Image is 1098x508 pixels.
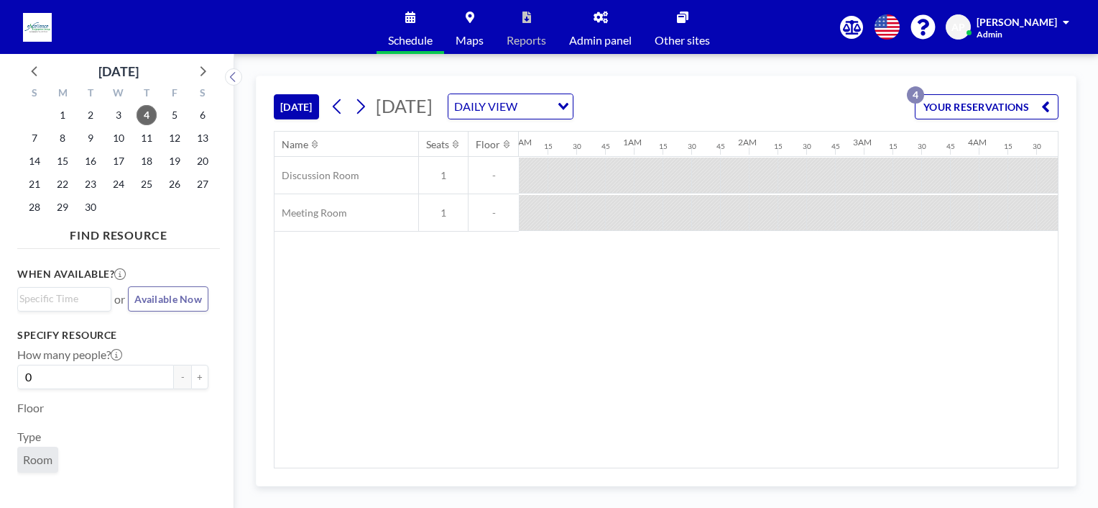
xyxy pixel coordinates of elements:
[977,29,1002,40] span: Admin
[469,169,519,182] span: -
[165,128,185,148] span: Friday, September 12, 2025
[738,137,757,148] div: 2AM
[456,35,484,46] span: Maps
[831,142,840,151] div: 45
[109,151,129,171] span: Wednesday, September 17, 2025
[977,16,1057,28] span: [PERSON_NAME]
[21,85,49,104] div: S
[573,142,581,151] div: 30
[52,174,73,194] span: Monday, September 22, 2025
[716,142,725,151] div: 45
[24,197,45,217] span: Sunday, September 28, 2025
[19,291,103,307] input: Search for option
[137,128,157,148] span: Thursday, September 11, 2025
[109,174,129,194] span: Wednesday, September 24, 2025
[165,174,185,194] span: Friday, September 26, 2025
[165,151,185,171] span: Friday, September 19, 2025
[114,292,125,307] span: or
[508,137,532,148] div: 12AM
[80,105,101,125] span: Tuesday, September 2, 2025
[17,222,220,242] h4: FIND RESOURCE
[17,348,122,362] label: How many people?
[193,174,213,194] span: Saturday, September 27, 2025
[23,453,52,467] span: Room
[544,142,553,151] div: 15
[18,288,111,309] div: Search for option
[24,151,45,171] span: Sunday, September 14, 2025
[918,142,926,151] div: 30
[23,13,52,42] img: organization-logo
[80,151,101,171] span: Tuesday, September 16, 2025
[907,86,924,104] p: 4
[853,137,872,148] div: 3AM
[193,128,213,148] span: Saturday, September 13, 2025
[98,61,139,81] div: [DATE]
[451,97,520,116] span: DAILY VIEW
[80,197,101,217] span: Tuesday, September 30, 2025
[951,21,965,34] span: AP
[165,105,185,125] span: Friday, September 5, 2025
[52,128,73,148] span: Monday, September 8, 2025
[522,97,549,116] input: Search for option
[419,207,468,219] span: 1
[77,85,105,104] div: T
[274,169,359,182] span: Discussion Room
[688,142,696,151] div: 30
[137,105,157,125] span: Thursday, September 4, 2025
[282,138,308,151] div: Name
[803,142,811,151] div: 30
[174,365,191,389] button: -
[137,151,157,171] span: Thursday, September 18, 2025
[17,401,44,415] label: Floor
[109,128,129,148] span: Wednesday, September 10, 2025
[193,151,213,171] span: Saturday, September 20, 2025
[52,151,73,171] span: Monday, September 15, 2025
[191,365,208,389] button: +
[569,35,632,46] span: Admin panel
[1004,142,1012,151] div: 15
[274,207,347,219] span: Meeting Room
[274,94,319,119] button: [DATE]
[132,85,160,104] div: T
[915,94,1058,119] button: YOUR RESERVATIONS4
[134,293,202,305] span: Available Now
[24,174,45,194] span: Sunday, September 21, 2025
[1033,142,1041,151] div: 30
[623,137,642,148] div: 1AM
[601,142,610,151] div: 45
[49,85,77,104] div: M
[17,329,208,342] h3: Specify resource
[137,174,157,194] span: Thursday, September 25, 2025
[80,174,101,194] span: Tuesday, September 23, 2025
[17,430,41,444] label: Type
[946,142,955,151] div: 45
[376,95,433,117] span: [DATE]
[52,197,73,217] span: Monday, September 29, 2025
[52,105,73,125] span: Monday, September 1, 2025
[193,105,213,125] span: Saturday, September 6, 2025
[109,105,129,125] span: Wednesday, September 3, 2025
[889,142,898,151] div: 15
[469,207,519,219] span: -
[160,85,188,104] div: F
[188,85,216,104] div: S
[774,142,783,151] div: 15
[419,169,468,182] span: 1
[655,35,710,46] span: Other sites
[24,128,45,148] span: Sunday, September 7, 2025
[80,128,101,148] span: Tuesday, September 9, 2025
[105,85,133,104] div: W
[388,35,433,46] span: Schedule
[507,35,546,46] span: Reports
[448,94,573,119] div: Search for option
[659,142,668,151] div: 15
[426,138,449,151] div: Seats
[968,137,987,148] div: 4AM
[476,138,500,151] div: Floor
[128,286,208,312] button: Available Now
